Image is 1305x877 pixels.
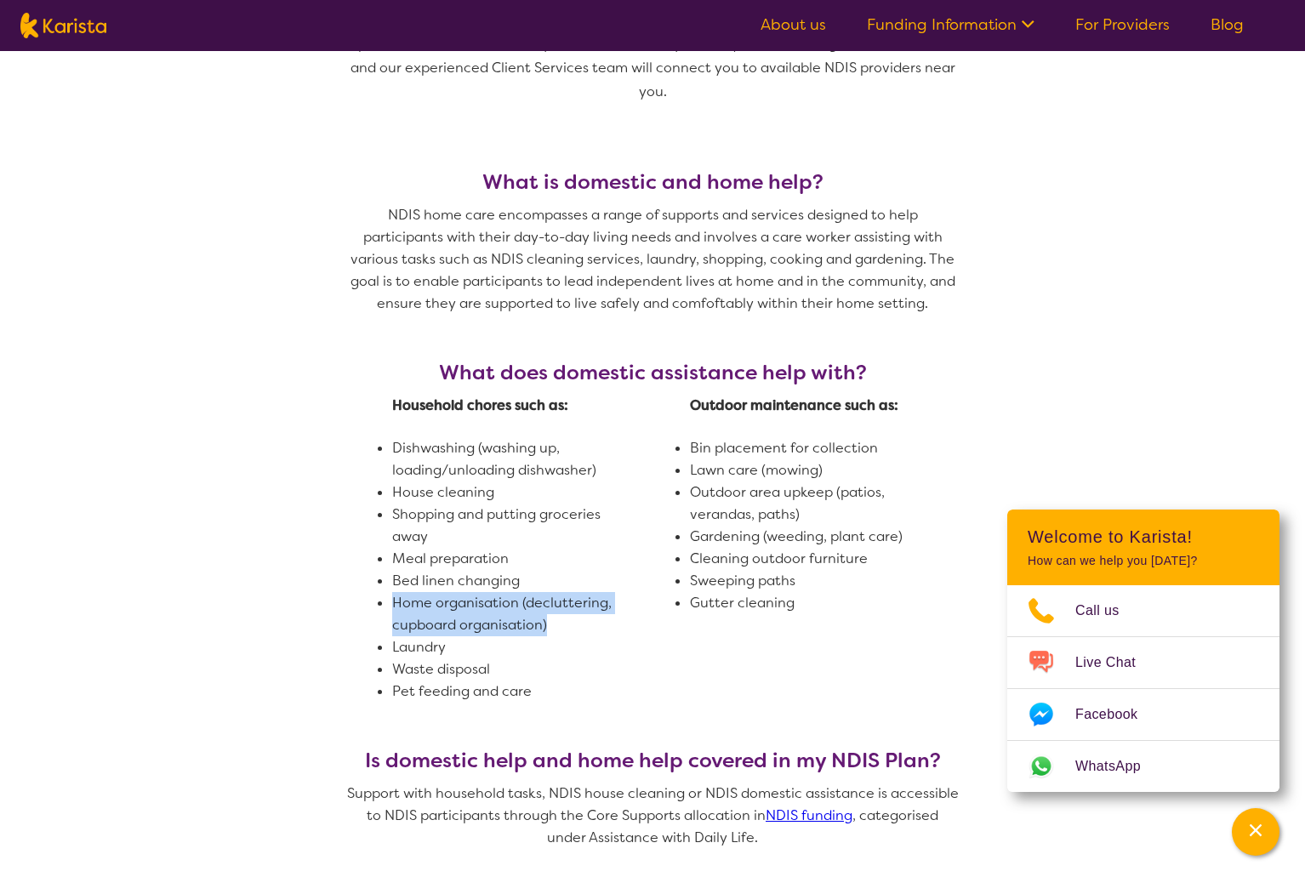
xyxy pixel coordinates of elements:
li: Shopping and putting groceries away [392,504,615,548]
h3: Is domestic help and home help covered in my NDIS Plan? [346,749,959,772]
div: Channel Menu [1007,510,1279,792]
span: Sweeping paths [690,572,795,589]
span: Gardening (weeding, plant care) [690,527,903,545]
a: About us [761,14,826,35]
li: Meal preparation [392,548,615,570]
p: Support with household tasks, NDIS house cleaning or NDIS domestic assistance is accessible to ND... [346,783,959,849]
a: For Providers [1075,14,1170,35]
span: Live Chat [1075,650,1156,675]
ul: Choose channel [1007,585,1279,792]
a: Blog [1211,14,1244,35]
button: Channel Menu [1232,808,1279,856]
li: Dishwashing (washing up, loading/unloading dishwasher) [392,437,615,481]
span: Bin placement for collection [690,439,878,457]
img: Karista logo [20,13,106,38]
a: Web link opens in a new tab. [1007,741,1279,792]
span: Lawn care (mowing) [690,461,823,479]
li: Home organisation (decluttering, cupboard organisation) [392,592,615,636]
li: Laundry [392,636,615,658]
span: Facebook [1075,702,1158,727]
a: Funding Information [867,14,1034,35]
li: Bed linen changing [392,570,615,592]
li: House cleaning [392,481,615,504]
p: How can we help you [DATE]? [1028,554,1259,568]
h2: Welcome to Karista! [1028,527,1259,547]
span: Call us [1075,598,1140,624]
strong: Household chores such as: [392,396,568,414]
li: Waste disposal [392,658,615,681]
span: Gutter cleaning [690,594,795,612]
span: Cleaning outdoor furniture [690,550,868,567]
p: NDIS home care encompasses a range of supports and services designed to help participants with th... [346,204,959,315]
h3: What is domestic and home help? [346,170,959,194]
li: Pet feeding and care [392,681,615,703]
strong: Outdoor maintenance such as: [690,396,898,414]
span: WhatsApp [1075,754,1161,779]
span: Outdoor area upkeep (patios, verandas, paths) [690,483,888,523]
h3: What does domestic assistance help with? [346,361,959,384]
a: NDIS funding [766,806,852,824]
